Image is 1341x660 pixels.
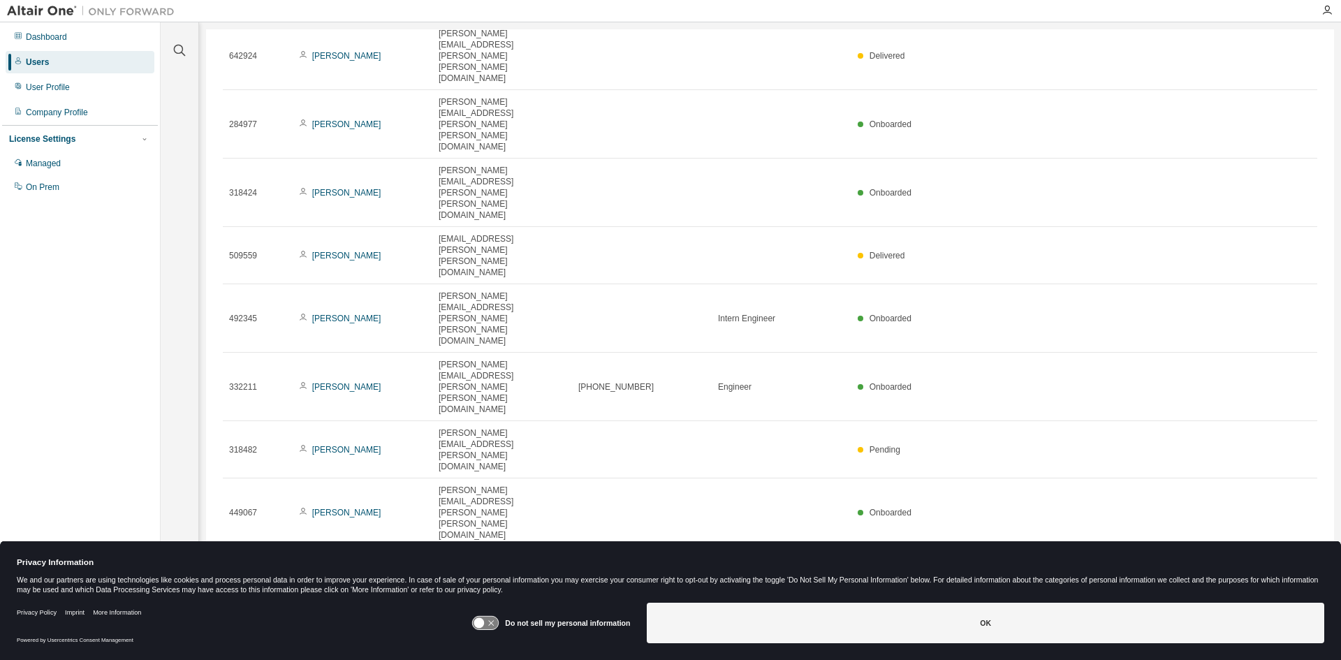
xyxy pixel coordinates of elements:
span: [PERSON_NAME][EMAIL_ADDRESS][PERSON_NAME][PERSON_NAME][DOMAIN_NAME] [439,291,566,346]
a: [PERSON_NAME] [312,119,381,129]
span: Onboarded [870,188,911,198]
span: [PERSON_NAME][EMAIL_ADDRESS][PERSON_NAME][PERSON_NAME][DOMAIN_NAME] [439,96,566,152]
a: [PERSON_NAME] [312,251,381,261]
span: Delivered [870,51,905,61]
div: On Prem [26,182,59,193]
span: [EMAIL_ADDRESS][PERSON_NAME][PERSON_NAME][DOMAIN_NAME] [439,233,566,278]
span: Onboarded [870,508,911,518]
a: [PERSON_NAME] [312,188,381,198]
span: 284977 [229,119,257,130]
div: Company Profile [26,107,88,118]
span: [PERSON_NAME][EMAIL_ADDRESS][PERSON_NAME][DOMAIN_NAME] [439,427,566,472]
span: [PERSON_NAME][EMAIL_ADDRESS][PERSON_NAME][PERSON_NAME][DOMAIN_NAME] [439,359,566,415]
span: [PERSON_NAME][EMAIL_ADDRESS][PERSON_NAME][PERSON_NAME][DOMAIN_NAME] [439,485,566,541]
span: Pending [870,445,900,455]
a: [PERSON_NAME] [312,445,381,455]
a: [PERSON_NAME] [312,508,381,518]
span: 318482 [229,444,257,455]
span: 509559 [229,250,257,261]
a: [PERSON_NAME] [312,314,381,323]
div: Users [26,57,49,68]
span: Delivered [870,251,905,261]
div: License Settings [9,133,75,145]
div: Managed [26,158,61,169]
span: Onboarded [870,314,911,323]
span: 642924 [229,50,257,61]
span: Engineer [718,381,752,393]
span: 449067 [229,507,257,518]
div: User Profile [26,82,70,93]
span: [PERSON_NAME][EMAIL_ADDRESS][PERSON_NAME][PERSON_NAME][DOMAIN_NAME] [439,28,566,84]
span: Onboarded [870,119,911,129]
span: Intern Engineer [718,313,775,324]
a: [PERSON_NAME] [312,382,381,392]
span: 318424 [229,187,257,198]
span: Onboarded [870,382,911,392]
span: 332211 [229,381,257,393]
div: Dashboard [26,31,67,43]
span: 492345 [229,313,257,324]
img: Altair One [7,4,182,18]
span: [PERSON_NAME][EMAIL_ADDRESS][PERSON_NAME][PERSON_NAME][DOMAIN_NAME] [439,165,566,221]
span: [PHONE_NUMBER] [578,381,654,393]
a: [PERSON_NAME] [312,51,381,61]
